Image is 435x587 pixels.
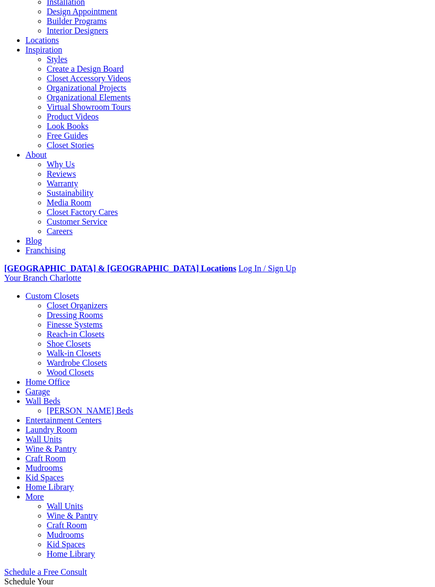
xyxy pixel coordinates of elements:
[25,492,44,501] a: More menu text will display only on big screen
[47,521,87,530] a: Craft Room
[47,83,126,92] a: Organizational Projects
[47,540,85,549] a: Kid Spaces
[25,473,64,482] a: Kid Spaces
[47,160,75,169] a: Why Us
[47,511,98,520] a: Wine & Pantry
[47,310,103,320] a: Dressing Rooms
[25,150,47,159] a: About
[47,26,108,35] a: Interior Designers
[47,64,124,73] a: Create a Design Board
[25,425,77,434] a: Laundry Room
[47,179,78,188] a: Warranty
[47,141,94,150] a: Closet Stories
[47,301,108,310] a: Closet Organizers
[4,567,87,576] a: Schedule a Free Consult (opens a dropdown menu)
[25,45,62,54] a: Inspiration
[47,169,76,178] a: Reviews
[25,416,102,425] a: Entertainment Centers
[25,454,66,463] a: Craft Room
[47,349,101,358] a: Walk-in Closets
[47,227,73,236] a: Careers
[47,102,131,111] a: Virtual Showroom Tours
[238,264,295,273] a: Log In / Sign Up
[4,264,236,273] a: [GEOGRAPHIC_DATA] & [GEOGRAPHIC_DATA] Locations
[47,406,133,415] a: [PERSON_NAME] Beds
[47,188,93,197] a: Sustainability
[47,330,105,339] a: Reach-in Closets
[25,36,59,45] a: Locations
[47,502,83,511] a: Wall Units
[47,339,91,348] a: Shoe Closets
[25,396,60,405] a: Wall Beds
[25,482,74,491] a: Home Library
[47,122,89,131] a: Look Books
[4,273,81,282] a: Your Branch Charlotte
[25,246,66,255] a: Franchising
[47,131,88,140] a: Free Guides
[25,463,63,472] a: Mudrooms
[47,358,107,367] a: Wardrobe Closets
[47,74,131,83] a: Closet Accessory Videos
[47,368,94,377] a: Wood Closets
[47,7,117,16] a: Design Appointment
[47,55,67,64] a: Styles
[47,208,118,217] a: Closet Factory Cares
[25,387,50,396] a: Garage
[47,217,107,226] a: Customer Service
[25,444,76,453] a: Wine & Pantry
[25,291,79,300] a: Custom Closets
[47,16,107,25] a: Builder Programs
[47,93,130,102] a: Organizational Elements
[4,273,47,282] span: Your Branch
[49,273,81,282] span: Charlotte
[47,549,95,558] a: Home Library
[25,377,70,386] a: Home Office
[47,320,102,329] a: Finesse Systems
[25,435,62,444] a: Wall Units
[25,236,42,245] a: Blog
[47,198,91,207] a: Media Room
[47,112,99,121] a: Product Videos
[47,530,84,539] a: Mudrooms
